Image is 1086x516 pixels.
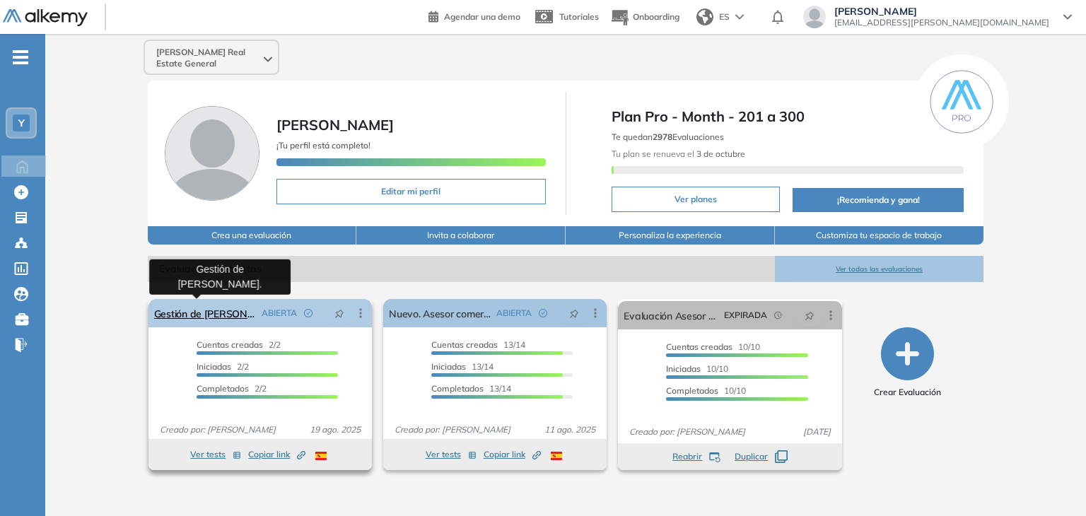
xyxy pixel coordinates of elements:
button: pushpin [559,302,590,324]
button: Duplicar [735,450,788,463]
button: Onboarding [610,2,679,33]
span: pushpin [334,307,344,319]
b: 2978 [653,131,672,142]
span: pushpin [569,307,579,319]
span: Creado por: [PERSON_NAME] [154,423,281,436]
span: ABIERTA [262,307,297,319]
span: pushpin [805,310,814,321]
span: 13/14 [431,361,494,372]
span: Creado por: [PERSON_NAME] [624,426,751,438]
span: Copiar link [248,448,305,461]
button: Reabrir [672,450,720,463]
span: Crear Evaluación [874,386,941,399]
button: Ver tests [190,446,241,463]
span: 2/2 [197,339,281,350]
span: Reabrir [672,450,702,463]
span: 2/2 [197,383,267,394]
span: Completados [666,385,718,396]
span: ABIERTA [496,307,532,319]
span: Plan Pro - Month - 201 a 300 [612,106,964,127]
span: [DATE] [798,426,836,438]
span: Creado por: [PERSON_NAME] [389,423,516,436]
button: Crear Evaluación [874,327,941,399]
button: Invita a colaborar [356,226,566,245]
button: Ver todas las evaluaciones [775,256,984,282]
button: Ver planes [612,187,781,212]
span: Iniciadas [666,363,701,374]
span: ES [719,11,730,23]
span: 19 ago. 2025 [304,423,366,436]
span: 13/14 [431,339,525,350]
button: ¡Recomienda y gana! [793,188,964,212]
span: Evaluaciones abiertas [148,256,775,282]
span: 10/10 [666,341,760,352]
button: Copiar link [248,446,305,463]
span: Completados [197,383,249,394]
span: 2/2 [197,361,249,372]
span: EXPIRADA [724,309,767,322]
span: Cuentas creadas [197,339,263,350]
a: Evaluación Asesor Comercial [624,301,718,329]
a: Agendar una demo [428,7,520,24]
span: field-time [774,311,783,319]
button: pushpin [324,302,355,324]
span: Tu plan se renueva el [612,148,745,159]
img: Logo [3,9,88,27]
span: Iniciadas [431,361,466,372]
a: Gestión de [PERSON_NAME]. [154,299,256,327]
button: Copiar link [484,446,541,463]
span: check-circle [304,309,313,317]
span: check-circle [539,309,547,317]
span: 10/10 [666,363,728,374]
span: [EMAIL_ADDRESS][PERSON_NAME][DOMAIN_NAME] [834,17,1049,28]
span: Duplicar [735,450,768,463]
span: ¡Tu perfil está completo! [276,140,370,151]
div: Widget de chat [1015,448,1086,516]
span: Y [18,117,25,129]
span: Cuentas creadas [431,339,498,350]
a: Nuevo. Asesor comercial [389,299,491,327]
span: Iniciadas [197,361,231,372]
span: [PERSON_NAME] Real Estate General [156,47,261,69]
iframe: Chat Widget [1015,448,1086,516]
span: [PERSON_NAME] [834,6,1049,17]
span: Agendar una demo [444,11,520,22]
span: Tutoriales [559,11,599,22]
span: 13/14 [431,383,511,394]
img: Foto de perfil [165,106,259,201]
span: Copiar link [484,448,541,461]
div: Gestión de [PERSON_NAME]. [149,259,291,294]
img: world [696,8,713,25]
i: - [13,56,28,59]
span: 11 ago. 2025 [539,423,601,436]
button: Crea una evaluación [148,226,357,245]
span: Onboarding [633,11,679,22]
button: Personaliza la experiencia [566,226,775,245]
span: Completados [431,383,484,394]
button: Customiza tu espacio de trabajo [775,226,984,245]
img: arrow [735,14,744,20]
button: Ver tests [426,446,477,463]
span: Te quedan Evaluaciones [612,131,724,142]
span: 10/10 [666,385,746,396]
button: pushpin [794,304,825,327]
button: Editar mi perfil [276,179,546,204]
img: ESP [551,452,562,460]
b: 3 de octubre [694,148,745,159]
span: Cuentas creadas [666,341,732,352]
img: ESP [315,452,327,460]
span: [PERSON_NAME] [276,116,394,134]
